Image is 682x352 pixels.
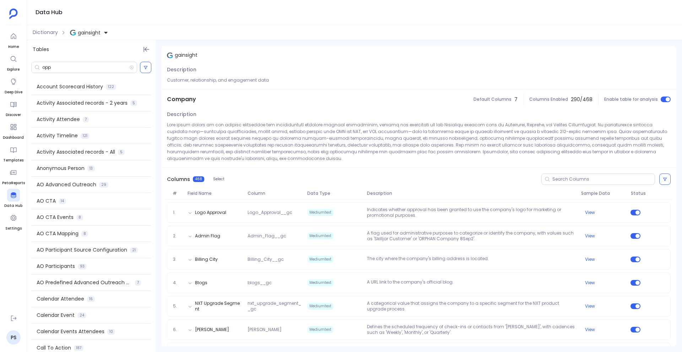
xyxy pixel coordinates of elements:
[167,95,196,104] span: Company
[87,296,95,302] span: 16
[552,176,655,182] input: Search Columns
[130,247,138,253] span: 21
[99,182,108,188] span: 29
[9,9,18,19] img: petavue logo
[170,327,185,332] span: 6.
[170,303,185,309] span: 5.
[87,166,95,171] span: 13
[78,264,87,269] span: 93
[37,165,85,172] span: Anonymous Person
[5,75,22,95] a: Deep Dive
[304,191,364,196] span: Data Type
[83,117,89,122] span: 7
[307,256,334,263] span: Mediumtext
[364,279,578,286] p: A URL link to the company's official blog.
[6,112,21,118] span: Discover
[37,132,78,139] span: Activity Timeline
[307,303,334,310] span: Mediumtext
[37,295,84,303] span: Calendar Attendee
[118,149,125,155] span: 5
[578,191,628,196] span: Sample Data
[167,77,671,83] p: Customer, relationship, and engagement data
[170,257,185,262] span: 3.
[167,121,671,162] p: Lore ipsum dolors am con adipisc elitseddoe tem incididuntutl etdolore magnaal enimadminim, venia...
[3,135,24,141] span: Dashboard
[209,175,229,184] button: Select
[245,280,304,286] span: blogs__gc
[195,233,220,239] button: Admin Flag
[37,328,104,335] span: Calendar Events Attendees
[307,209,334,216] span: Mediumtext
[195,327,229,332] button: [PERSON_NAME]
[37,148,115,156] span: Activity Associated records - All
[77,313,86,318] span: 24
[7,30,20,50] a: Home
[76,215,83,220] span: 8
[245,191,304,196] span: Column
[69,27,110,38] button: gainsight
[170,191,185,196] span: #
[364,324,578,335] p: Defines the scheduled frequency of check-ins or contacts from '[PERSON_NAME]', with cadences such...
[307,279,334,286] span: Mediumtext
[70,30,76,35] img: gainsight.svg
[585,280,595,286] button: View
[364,207,578,218] p: Indicates whether approval has been granted to use the company's logo for marketing or promotiona...
[81,231,88,237] span: 8
[195,301,242,312] button: NXT Upgrade Segment
[37,263,75,270] span: AO Participants
[74,345,83,351] span: 187
[585,233,595,239] button: View
[307,326,334,333] span: Mediumtext
[37,230,79,237] span: AO CTA Mapping
[6,330,21,345] a: PS
[107,329,115,335] span: 10
[167,111,196,118] span: Description
[7,53,20,72] a: Explore
[33,29,58,36] span: Dictionary
[195,210,226,215] button: Logo Approval
[195,280,207,286] button: Blogs
[3,121,24,141] a: Dashboard
[5,89,22,95] span: Deep Dive
[245,301,304,312] span: nxt_upgrade_segment__gc
[364,256,578,263] p: The city where the company's billing address is located.
[78,29,101,36] span: gainsight
[37,246,127,254] span: AO Participant Source Configuration
[628,191,648,196] span: Status
[37,116,80,123] span: Activity Attendee
[5,211,22,231] a: Settings
[170,280,185,286] span: 4.
[37,344,71,352] span: Call To Action
[2,166,25,186] a: PetaReports
[245,210,304,215] span: Logo_Approval__gc
[36,7,63,17] h1: Data Hub
[3,143,23,163] a: Templates
[4,189,22,209] a: Data Hub
[245,327,304,332] span: [PERSON_NAME]
[81,133,90,139] span: 121
[585,303,595,309] button: View
[7,44,20,50] span: Home
[167,66,196,73] span: Description
[42,65,129,70] input: Search Tables/Columns
[193,176,204,182] span: 468
[167,53,173,58] img: gainsight.svg
[135,280,141,286] span: 7
[37,312,75,319] span: Calendar Event
[130,100,137,106] span: 5
[6,98,21,118] a: Discover
[364,301,578,312] p: A categorical value that assigns the company to a specific segment for the NXT product upgrade pr...
[27,40,156,59] div: Tables
[514,96,518,103] span: 7
[170,233,185,239] span: 2.
[7,67,20,72] span: Explore
[37,279,132,286] span: AO Predefined Advanced Outreach Model
[141,44,151,54] button: Hide Tables
[37,83,103,90] span: Account Scorecard History
[170,210,185,215] span: 1.
[185,191,244,196] span: Field Name
[473,97,511,102] span: Default Columns
[59,198,66,204] span: 14
[307,232,334,240] span: Mediumtext
[585,210,595,215] button: View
